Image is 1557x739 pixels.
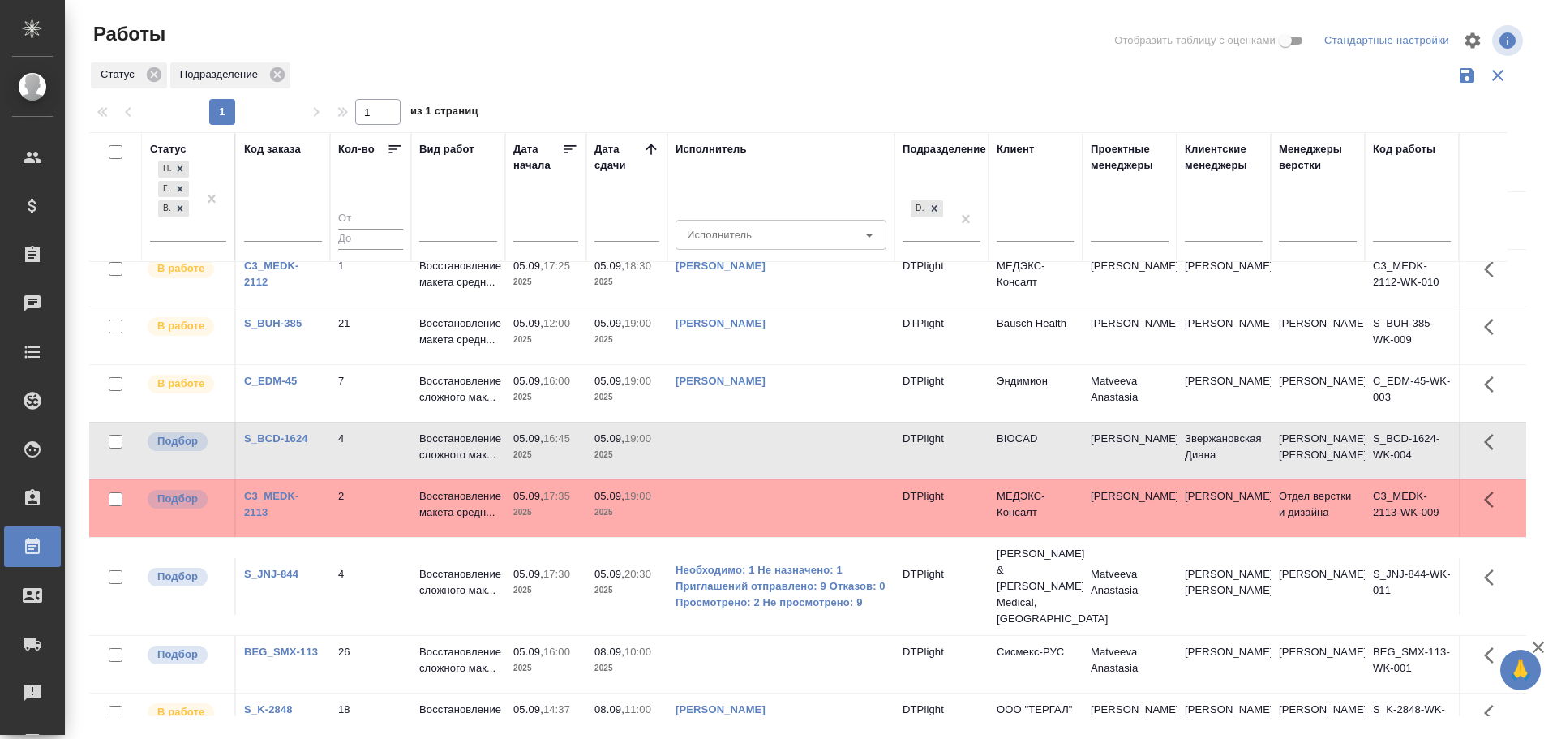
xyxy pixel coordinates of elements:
div: Код заказа [244,141,301,157]
div: Подбор, Готов к работе, В работе [157,199,191,219]
p: Bausch Health [997,316,1074,332]
p: Восстановление макета средн... [419,258,497,290]
p: 05.09, [594,432,624,445]
td: Matveeva Anastasia [1083,558,1177,615]
p: 05.09, [513,375,543,387]
td: 1 [330,250,411,307]
p: 08.09, [594,703,624,715]
div: В работе [158,200,171,217]
p: Подразделение [180,67,264,83]
p: Подбор [157,491,198,507]
p: [PERSON_NAME] [1279,566,1357,582]
td: DTPlight [894,423,989,479]
a: C_EDM-45 [244,375,297,387]
p: 16:00 [543,646,570,658]
p: [PERSON_NAME] [1279,702,1357,718]
p: 05.09, [513,317,543,329]
p: 05.09, [594,568,624,580]
p: Восстановление макета средн... [419,316,497,348]
p: 05.09, [513,490,543,502]
a: S_K-2848 [244,703,293,715]
span: 🙏 [1507,653,1534,687]
span: Посмотреть информацию [1492,25,1526,56]
p: Восстановление сложного мак... [419,566,497,599]
div: Исполнитель выполняет работу [146,702,226,724]
div: Подбор, Готов к работе, В работе [157,159,191,179]
p: 05.09, [594,260,624,272]
div: Можно подбирать исполнителей [146,566,226,588]
div: DTPlight [911,200,925,217]
p: 2025 [513,332,578,348]
p: Статус [101,67,140,83]
p: 2025 [513,505,578,521]
p: 05.09, [513,646,543,658]
td: [PERSON_NAME] [1177,307,1271,364]
p: 2025 [594,447,659,463]
button: Здесь прячутся важные кнопки [1474,694,1513,733]
div: Можно подбирать исполнителей [146,488,226,510]
td: Звержановская Диана [1177,423,1271,479]
p: 05.09, [594,317,624,329]
p: 16:45 [543,432,570,445]
input: До [338,229,403,249]
td: [PERSON_NAME] [1083,250,1177,307]
a: [PERSON_NAME] [676,375,766,387]
p: 14:37 [543,703,570,715]
p: 18:30 [624,260,651,272]
p: В работе [157,260,204,277]
p: Восстановление сложного мак... [419,373,497,406]
p: В работе [157,318,204,334]
td: DTPlight [894,307,989,364]
p: [PERSON_NAME] [1279,316,1357,332]
p: 05.09, [513,432,543,445]
button: Здесь прячутся важные кнопки [1474,250,1513,289]
span: Настроить таблицу [1453,21,1492,60]
p: 19:00 [624,375,651,387]
div: Код работы [1373,141,1435,157]
p: 2025 [594,274,659,290]
td: DTPlight [894,636,989,693]
td: 4 [330,423,411,479]
td: C3_MEDK-2112-WK-010 [1365,250,1459,307]
p: 2025 [513,447,578,463]
p: 2025 [594,389,659,406]
td: [PERSON_NAME], [PERSON_NAME] [1177,558,1271,615]
p: 05.09, [513,568,543,580]
p: ООО "ТЕРГАЛ" / Казновский [997,702,1074,734]
p: 2025 [594,505,659,521]
td: DTPlight [894,558,989,615]
div: Можно подбирать исполнителей [146,644,226,666]
td: S_JNJ-844-WK-011 [1365,558,1459,615]
div: Исполнитель выполняет работу [146,316,226,337]
p: 19:00 [624,317,651,329]
td: [PERSON_NAME] [1083,480,1177,537]
td: [PERSON_NAME] [1177,250,1271,307]
td: BEG_SMX-113-WK-001 [1365,636,1459,693]
p: В работе [157,704,204,720]
a: Необходимо: 1 Не назначено: 1 Приглашений отправлено: 9 Отказов: 0 Просмотрено: 2 Не просмотрено: 9 [676,562,886,611]
a: C3_MEDK-2113 [244,490,299,518]
button: Здесь прячутся важные кнопки [1474,558,1513,597]
div: Исполнитель выполняет работу [146,258,226,280]
p: 05.09, [513,703,543,715]
a: [PERSON_NAME] [676,260,766,272]
p: 2025 [513,660,578,677]
td: 7 [330,365,411,422]
div: Статус [91,62,167,88]
td: S_BUH-385-WK-009 [1365,307,1459,364]
p: 05.09, [594,375,624,387]
p: 2025 [594,660,659,677]
td: C_EDM-45-WK-003 [1365,365,1459,422]
p: Подбор [157,569,198,585]
p: 12:00 [543,317,570,329]
p: Подбор [157,433,198,449]
td: Matveeva Anastasia [1083,365,1177,422]
p: Восстановление сложного мак... [419,644,497,677]
a: S_BUH-385 [244,317,302,329]
div: Кол-во [338,141,375,157]
div: Подразделение [903,141,986,157]
p: 10:00 [624,646,651,658]
button: Сохранить фильтры [1452,60,1482,91]
span: из 1 страниц [410,101,478,125]
button: Open [858,224,881,247]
